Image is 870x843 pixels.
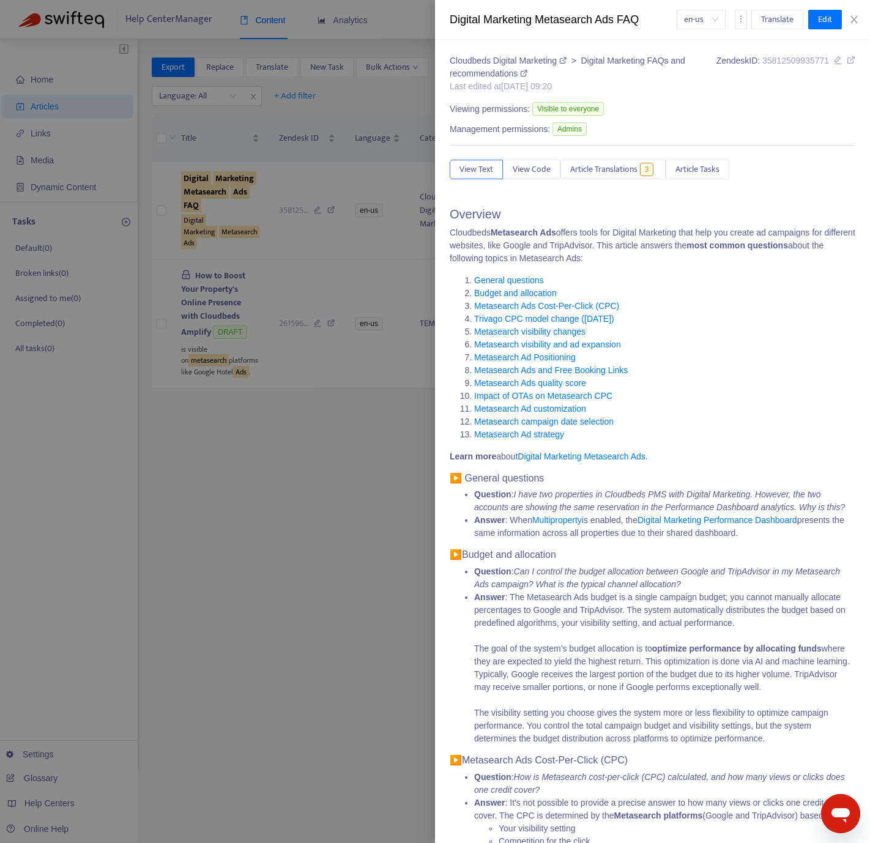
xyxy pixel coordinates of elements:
a: Metasearch Ad strategy [474,429,564,439]
span: Budget and allocation [462,549,556,560]
a: Digital Marketing Performance Dashboard [638,515,797,525]
button: Edit [808,10,842,29]
strong: Question [474,772,511,782]
strong: optimize performance by allocating funds [652,644,822,653]
strong: Metasearch platforms [614,811,703,820]
span: ▶️ General questions [450,473,544,483]
span: 35812509935771 [762,56,829,65]
a: Metasearch campaign date selection [474,417,614,426]
span: en-us [684,10,718,29]
div: Last edited at [DATE] 09:20 [450,80,702,93]
p: Cloudbeds offers tools for Digital Marketing that help you create ad campaigns for different webs... [450,226,855,265]
a: Budget and allocation [474,288,557,298]
a: Impact of OTAs on Metasearch CPC [474,391,612,401]
li: : The Metasearch Ads budget is a single campaign budget; you cannot manually allocate percentages... [474,591,855,745]
li: : [474,488,855,514]
button: Article Tasks [666,160,729,179]
span: Article Tasks [675,163,719,176]
h4: ▶️ [450,754,855,766]
strong: Answer [474,798,505,808]
a: Metasearch Ads and Free Booking Links [474,365,628,375]
strong: Question [474,489,511,499]
a: Digital Marketing Metasearch Ads [518,451,645,461]
span: Metasearch Ads Cost-Per-Click (CPC) [462,755,628,765]
li: : When is enabled, the presents the same information across all properties due to their shared da... [474,514,855,540]
button: View Text [450,160,503,179]
a: Metasearch Ads Cost-Per-Click (CPC) [474,301,619,311]
span: Your visibility setting [499,823,576,833]
a: Multiproperty [532,515,582,525]
em: How is Metasearch cost-per-click (CPC) calculated, and how many views or clicks does one credit c... [474,772,845,795]
span: close [849,15,859,24]
span: View Code [513,163,551,176]
a: Metasearch visibility changes [474,327,586,336]
span: 3 [640,163,654,176]
h4: ▶️ [450,549,855,560]
span: Visible to everyone [532,102,604,116]
iframe: Button to launch messaging window [821,794,860,833]
strong: Answer [474,515,505,525]
a: Metasearch Ads quality score [474,378,586,388]
span: Admins [552,122,587,136]
div: > [450,54,702,80]
div: Zendesk ID: [716,54,855,93]
span: more [737,15,745,23]
div: Digital Marketing Metasearch Ads FAQ [450,12,677,28]
span: : It's not possible to provide a precise answer to how many views or clicks one credit will cover... [474,798,838,820]
span: Overview [450,207,500,221]
a: General questions [474,275,544,285]
button: View Code [503,160,560,179]
span: Edit [818,13,832,26]
a: Metasearch visibility and ad expansion [474,340,621,349]
span: Translate [761,13,794,26]
button: Article Translations3 [560,160,666,179]
a: Metasearch Ad Positioning [474,352,576,362]
span: Viewing permissions: [450,103,530,116]
button: more [735,10,747,29]
span: Management permissions: [450,123,550,136]
strong: Answer [474,592,505,602]
span: View Text [459,163,493,176]
span: : [474,772,845,795]
a: Trivago CPC model change ([DATE]) [474,314,614,324]
button: Translate [751,10,803,29]
strong: Question [474,566,511,576]
a: Metasearch Ad customization [474,404,586,414]
em: Can I control the budget allocation between Google and TripAdvisor in my Metasearch Ads campaign?... [474,566,840,589]
strong: most common questions [686,240,788,250]
a: Cloudbeds Digital Marketing [450,56,569,65]
strong: Metasearch Ads [491,228,556,237]
span: Article Translations [570,163,638,176]
em: I have two properties in Cloudbeds PMS with Digital Marketing. However, the two accounts are show... [474,489,845,512]
p: about . [450,450,855,463]
li: : [474,565,855,591]
strong: Learn more [450,451,496,461]
button: Close [846,14,863,26]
